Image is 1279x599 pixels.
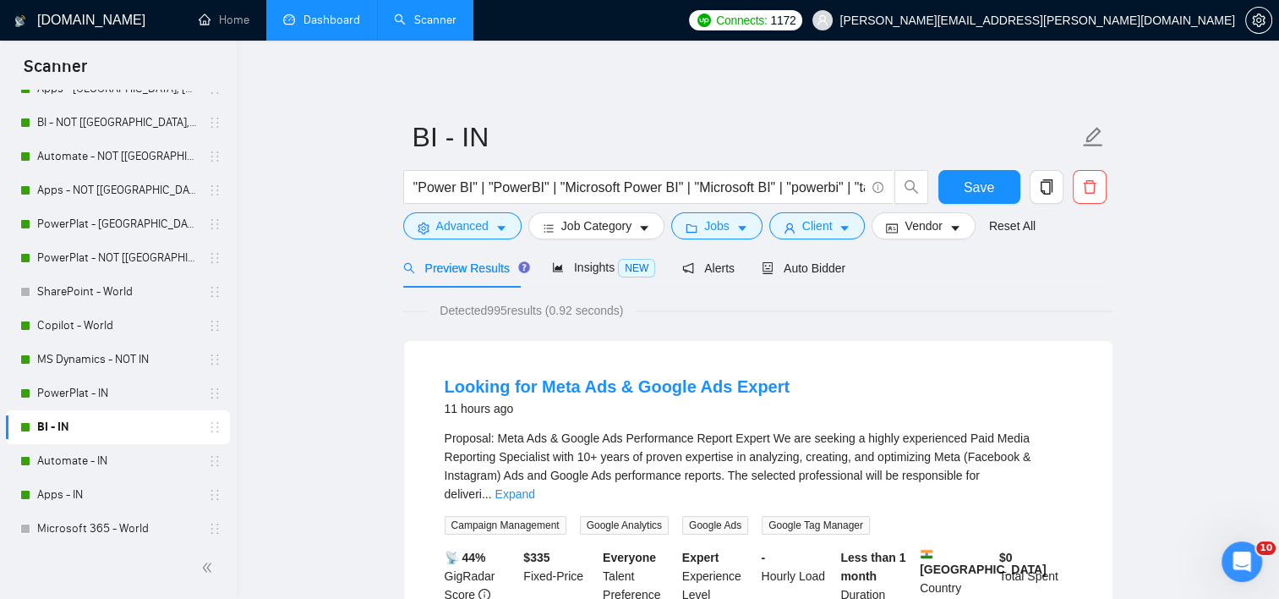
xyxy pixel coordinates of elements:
[208,116,221,129] span: holder
[208,217,221,231] span: holder
[895,179,927,195] span: search
[682,551,719,564] b: Expert
[1256,541,1276,555] span: 10
[37,241,198,275] a: PowerPlat - NOT [[GEOGRAPHIC_DATA], CAN, [GEOGRAPHIC_DATA]]
[403,261,525,275] span: Preview Results
[938,170,1020,204] button: Save
[840,551,905,583] b: Less than 1 month
[682,262,694,274] span: notification
[1245,14,1272,27] a: setting
[802,217,833,235] span: Client
[208,184,221,197] span: holder
[37,140,198,173] a: Automate - NOT [[GEOGRAPHIC_DATA], [GEOGRAPHIC_DATA], [GEOGRAPHIC_DATA]]
[561,217,631,235] span: Job Category
[208,522,221,536] span: holder
[37,309,198,343] a: Copilot - World
[949,222,961,234] span: caret-down
[1030,179,1063,195] span: copy
[37,444,198,478] a: Automate - IN
[1030,170,1063,204] button: copy
[208,353,221,366] span: holder
[716,11,767,30] span: Connects:
[208,251,221,265] span: holder
[199,13,249,27] a: homeHome
[552,261,655,274] span: Insights
[1074,179,1106,195] span: delete
[769,212,866,239] button: userClientcaret-down
[523,551,549,564] b: $ 335
[1082,126,1104,148] span: edit
[603,551,656,564] b: Everyone
[704,217,730,235] span: Jobs
[37,478,198,512] a: Apps - IN
[905,217,942,235] span: Vendor
[495,222,507,234] span: caret-down
[445,429,1072,503] div: Proposal: Meta Ads & Google Ads Performance Report Expert We are seeking a highly experienced Pai...
[528,212,664,239] button: barsJob Categorycaret-down
[208,387,221,400] span: holder
[517,260,532,275] div: Tooltip anchor
[920,548,1047,576] b: [GEOGRAPHIC_DATA]
[208,150,221,163] span: holder
[208,285,221,299] span: holder
[482,487,492,501] span: ...
[1222,541,1262,582] iframe: Intercom live chat
[37,106,198,140] a: BI - NOT [[GEOGRAPHIC_DATA], CAN, [GEOGRAPHIC_DATA]]
[618,259,655,278] span: NEW
[445,398,790,419] div: 11 hours ago
[671,212,762,239] button: folderJobscaret-down
[208,488,221,502] span: holder
[418,222,429,234] span: setting
[10,54,101,90] span: Scanner
[445,516,566,535] span: Campaign Management
[14,8,26,35] img: logo
[445,377,790,396] a: Looking for Meta Ads & Google Ads Expert
[413,177,865,198] input: Search Freelance Jobs...
[817,14,828,26] span: user
[894,170,928,204] button: search
[552,261,564,273] span: area-chart
[37,410,198,444] a: BI - IN
[543,222,555,234] span: bars
[283,13,360,27] a: dashboardDashboard
[989,217,1036,235] a: Reset All
[580,516,669,535] span: Google Analytics
[37,343,198,376] a: MS Dynamics - NOT IN
[37,275,198,309] a: SharePoint - World
[394,13,456,27] a: searchScanner
[784,222,795,234] span: user
[762,262,773,274] span: robot
[686,222,697,234] span: folder
[872,212,975,239] button: idcardVendorcaret-down
[770,11,795,30] span: 1172
[37,207,198,241] a: PowerPlat - [GEOGRAPHIC_DATA], [GEOGRAPHIC_DATA], [GEOGRAPHIC_DATA]
[37,173,198,207] a: Apps - NOT [[GEOGRAPHIC_DATA], CAN, [GEOGRAPHIC_DATA]]
[37,376,198,410] a: PowerPlat - IN
[208,454,221,468] span: holder
[403,262,415,274] span: search
[697,14,711,27] img: upwork-logo.png
[682,516,748,535] span: Google Ads
[921,548,932,560] img: 🇮🇳
[682,261,735,275] span: Alerts
[762,516,870,535] span: Google Tag Manager
[413,116,1079,158] input: Scanner name...
[201,559,218,576] span: double-left
[886,222,898,234] span: idcard
[208,420,221,434] span: holder
[762,261,845,275] span: Auto Bidder
[736,222,748,234] span: caret-down
[37,512,198,546] a: Microsoft 365 - World
[872,182,883,193] span: info-circle
[964,177,994,198] span: Save
[208,319,221,332] span: holder
[436,217,489,235] span: Advanced
[1246,14,1271,27] span: setting
[999,551,1013,564] b: $ 0
[1245,7,1272,34] button: setting
[445,551,486,564] b: 📡 44%
[403,212,522,239] button: settingAdvancedcaret-down
[428,301,635,320] span: Detected 995 results (0.92 seconds)
[762,551,766,564] b: -
[839,222,850,234] span: caret-down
